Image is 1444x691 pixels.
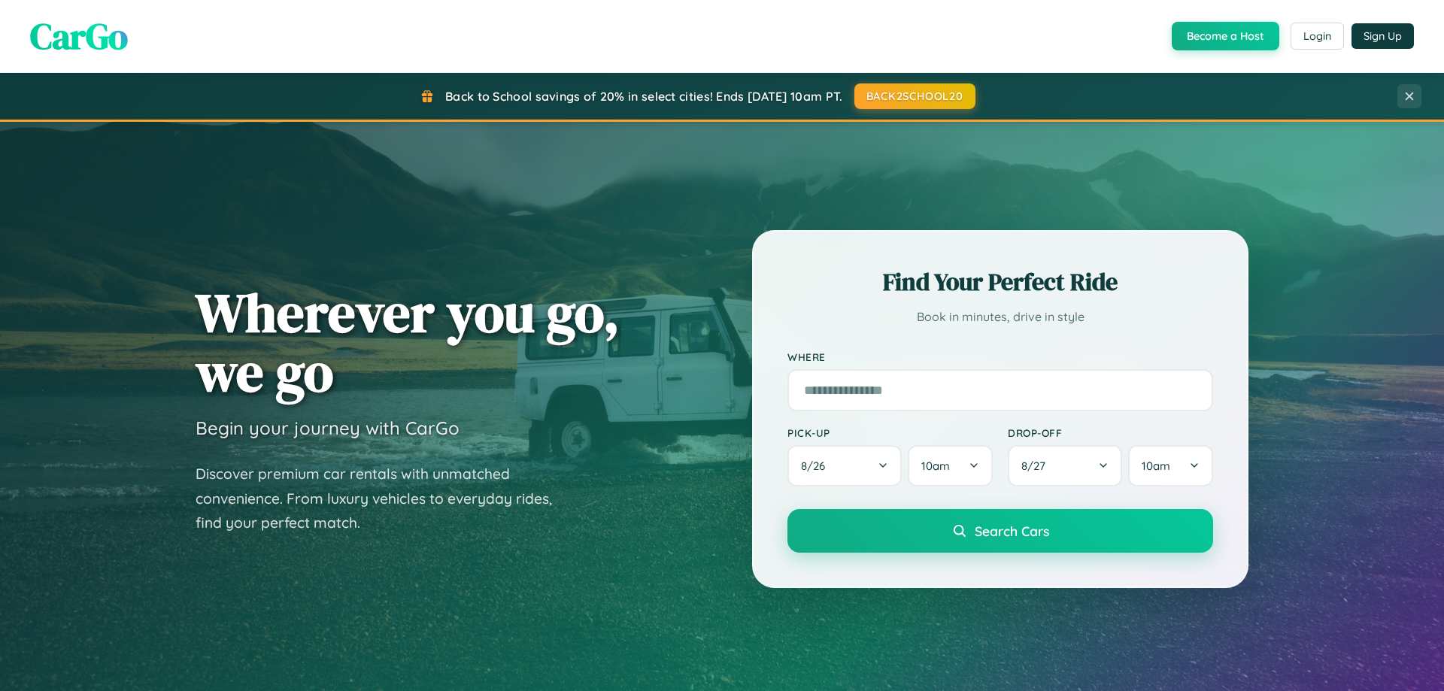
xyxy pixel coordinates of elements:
button: Become a Host [1172,22,1279,50]
button: 8/26 [787,445,902,486]
span: 10am [921,459,950,473]
span: CarGo [30,11,128,61]
p: Book in minutes, drive in style [787,306,1213,328]
button: Login [1291,23,1344,50]
button: Sign Up [1351,23,1414,49]
h1: Wherever you go, we go [196,283,620,402]
h2: Find Your Perfect Ride [787,265,1213,299]
span: Back to School savings of 20% in select cities! Ends [DATE] 10am PT. [445,89,842,104]
span: Search Cars [975,523,1049,539]
button: 10am [1128,445,1213,486]
label: Where [787,350,1213,363]
span: 8 / 27 [1021,459,1053,473]
button: 10am [908,445,993,486]
span: 8 / 26 [801,459,833,473]
span: 10am [1142,459,1170,473]
label: Drop-off [1008,426,1213,439]
h3: Begin your journey with CarGo [196,417,460,439]
label: Pick-up [787,426,993,439]
button: 8/27 [1008,445,1122,486]
button: BACK2SCHOOL20 [854,83,975,109]
button: Search Cars [787,509,1213,553]
p: Discover premium car rentals with unmatched convenience. From luxury vehicles to everyday rides, ... [196,462,572,535]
